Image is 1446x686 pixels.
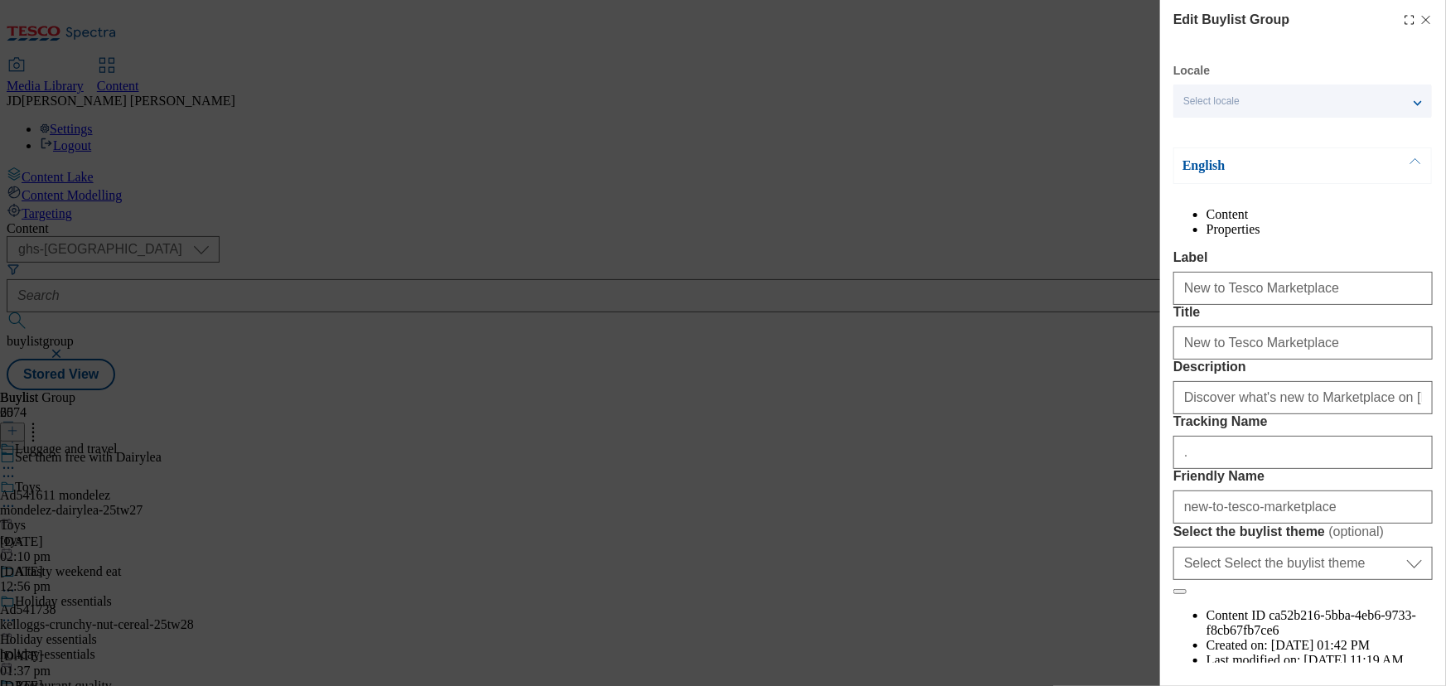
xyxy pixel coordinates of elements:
li: Properties [1207,222,1433,237]
input: Enter Friendly Name [1173,490,1433,524]
label: Friendly Name [1173,469,1433,484]
span: [DATE] 01:42 PM [1271,638,1370,652]
span: [DATE] 11:19 AM [1304,653,1404,667]
label: Select the buylist theme [1173,524,1433,540]
label: Title [1173,305,1433,320]
li: Content [1207,207,1433,222]
span: Select locale [1183,95,1240,108]
p: English [1182,157,1357,174]
span: ( optional ) [1329,524,1385,539]
label: Label [1173,250,1433,265]
input: Enter Tracking Name [1173,436,1433,469]
li: Created on: [1207,638,1433,653]
input: Enter Title [1173,326,1433,360]
label: Tracking Name [1173,414,1433,429]
li: Content ID [1207,608,1433,638]
label: Description [1173,360,1433,374]
span: ca52b216-5bba-4eb6-9733-f8cb67fb7ce6 [1207,608,1416,637]
input: Enter Description [1173,381,1433,414]
button: Select locale [1173,85,1432,118]
input: Enter Label [1173,272,1433,305]
li: Last modified on: [1207,653,1433,668]
h4: Edit Buylist Group [1173,10,1289,30]
label: Locale [1173,66,1210,75]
